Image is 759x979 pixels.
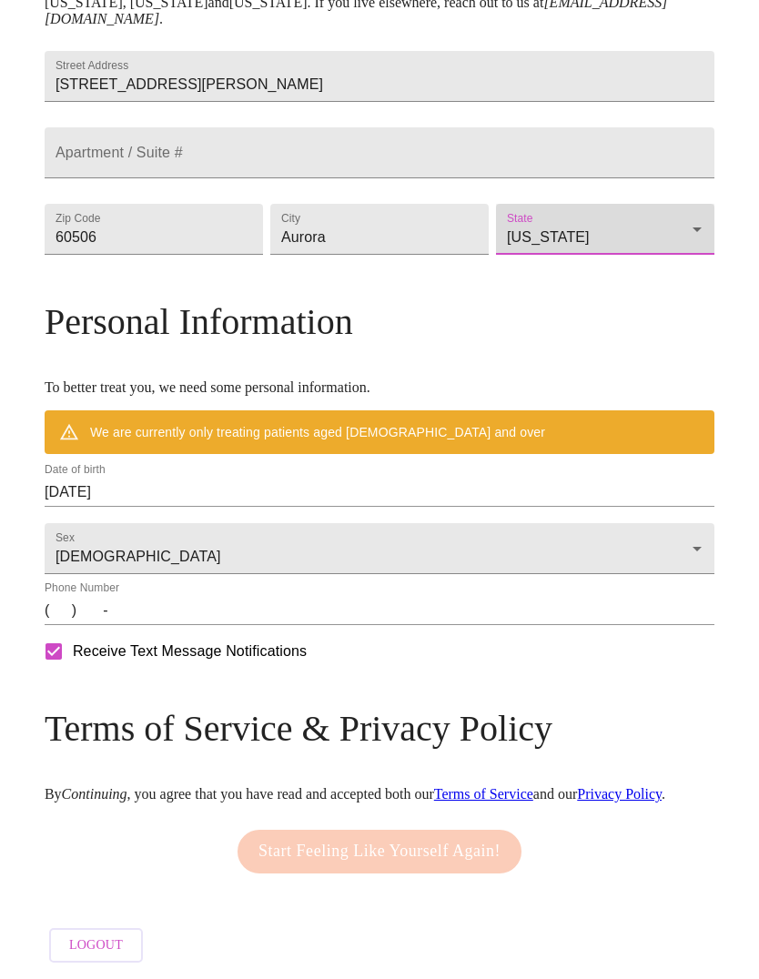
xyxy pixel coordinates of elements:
label: Date of birth [45,465,106,476]
button: Logout [49,928,143,964]
span: Receive Text Message Notifications [73,641,307,662]
div: [US_STATE] [496,204,714,255]
div: [DEMOGRAPHIC_DATA] [45,523,714,574]
label: Phone Number [45,583,119,594]
a: Terms of Service [434,786,533,802]
p: To better treat you, we need some personal information. [45,379,714,396]
p: By , you agree that you have read and accepted both our and our . [45,786,714,802]
h3: Terms of Service & Privacy Policy [45,707,714,750]
a: Privacy Policy [577,786,662,802]
h3: Personal Information [45,300,714,343]
em: Continuing [62,786,127,802]
span: Logout [69,934,123,957]
div: We are currently only treating patients aged [DEMOGRAPHIC_DATA] and over [90,416,545,449]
